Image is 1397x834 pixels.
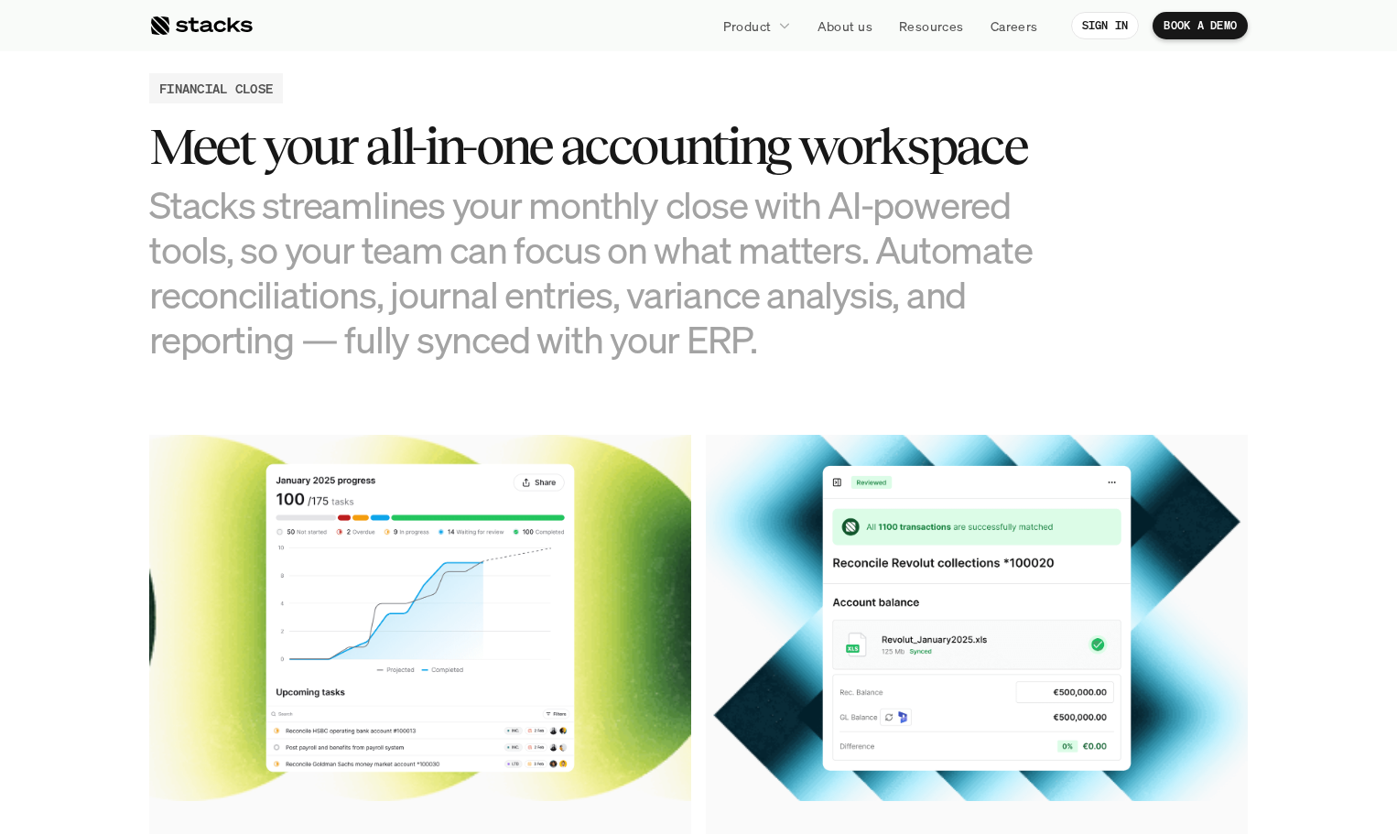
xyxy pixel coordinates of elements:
a: BOOK A DEMO [1153,12,1248,39]
a: Careers [980,9,1049,42]
a: About us [807,9,883,42]
h3: Meet your all-in-one accounting workspace [149,118,1065,175]
h3: Stacks streamlines your monthly close with AI-powered tools, so your team can focus on what matte... [149,182,1065,363]
a: SIGN IN [1071,12,1140,39]
h2: FINANCIAL CLOSE [159,79,273,98]
p: BOOK A DEMO [1164,19,1237,32]
p: About us [818,16,872,36]
p: SIGN IN [1082,19,1129,32]
p: Resources [899,16,964,36]
a: Resources [888,9,975,42]
a: Privacy Policy [216,424,297,437]
p: Product [723,16,772,36]
p: Careers [991,16,1038,36]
